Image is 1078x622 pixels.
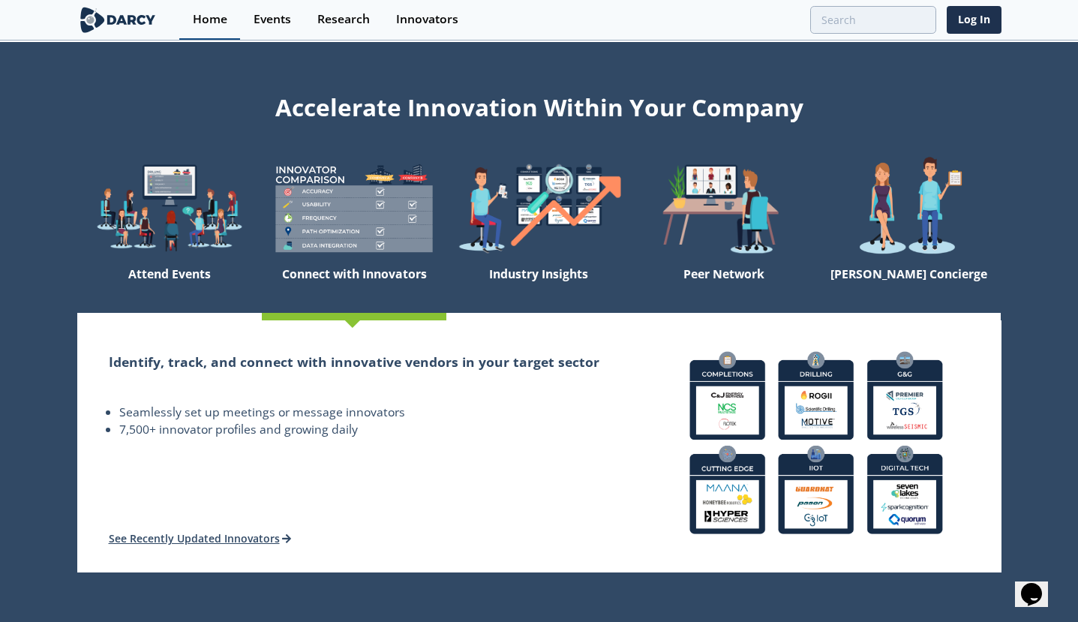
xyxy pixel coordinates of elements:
div: Peer Network [632,260,816,313]
div: Events [254,14,291,26]
iframe: chat widget [1015,562,1063,607]
div: Industry Insights [446,260,631,313]
div: [PERSON_NAME] Concierge [816,260,1001,313]
li: 7,500+ innovator profiles and growing daily [119,421,600,439]
li: Seamlessly set up meetings or message innovators [119,404,600,422]
input: Advanced Search [810,6,936,34]
img: connect-with-innovators-bd83fc158da14f96834d5193b73f77c6.png [677,339,955,546]
a: See Recently Updated Innovators [109,531,292,545]
img: welcome-concierge-wide-20dccca83e9cbdbb601deee24fb8df72.png [816,156,1001,260]
div: Attend Events [77,260,262,313]
div: Connect with Innovators [262,260,446,313]
div: Accelerate Innovation Within Your Company [77,84,1001,125]
div: Innovators [396,14,458,26]
img: welcome-find-a12191a34a96034fcac36f4ff4d37733.png [446,156,631,260]
div: Research [317,14,370,26]
h2: Identify, track, and connect with innovative vendors in your target sector [109,352,600,371]
img: welcome-compare-1b687586299da8f117b7ac84fd957760.png [262,156,446,260]
div: Home [193,14,227,26]
img: welcome-explore-560578ff38cea7c86bcfe544b5e45342.png [77,156,262,260]
a: Log In [947,6,1001,34]
img: logo-wide.svg [77,7,159,33]
img: welcome-attend-b816887fc24c32c29d1763c6e0ddb6e6.png [632,156,816,260]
